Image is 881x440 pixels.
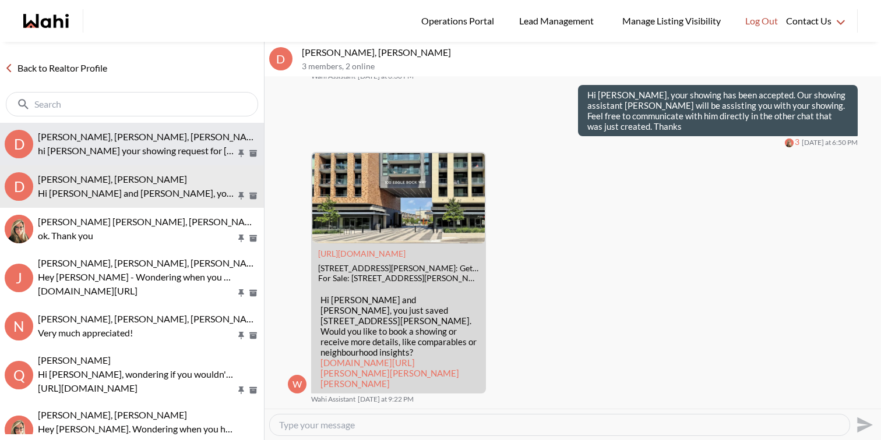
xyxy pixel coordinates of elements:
[38,173,187,184] span: [PERSON_NAME], [PERSON_NAME]
[236,148,246,158] button: Pin
[795,137,799,147] span: 3
[5,264,33,292] div: J
[587,90,848,132] p: Hi [PERSON_NAME], your showing has been accepted. Our showing assistant [PERSON_NAME] will be ass...
[5,172,33,201] div: D
[785,139,794,147] div: Barbara Funt
[785,139,794,147] img: B
[236,233,246,243] button: Pin
[23,14,69,28] a: Wahi homepage
[38,131,263,142] span: [PERSON_NAME], [PERSON_NAME], [PERSON_NAME]
[38,270,236,284] p: Hey [PERSON_NAME] - Wondering when you have a moment if you could give us a 5 star review and com...
[318,264,479,274] div: [STREET_ADDRESS][PERSON_NAME]: Get $5K Cashback | Wahi
[5,361,33,389] div: Q
[38,144,236,158] p: hi [PERSON_NAME] your showing request for [DATE] is confirmed........Confirmed [STREET_ADDRESS][P...
[318,249,406,258] a: Attachment
[311,395,355,404] span: Wahi Assistant
[302,47,876,58] p: [PERSON_NAME], [PERSON_NAME]
[38,409,187,420] span: [PERSON_NAME], [PERSON_NAME]
[247,385,259,395] button: Archive
[318,274,479,283] div: For Sale: [STREET_ADDRESS][PERSON_NAME] Condo with $5.0K Cashback through Wahi Cashback. View 34 ...
[247,148,259,158] button: Archive
[269,47,293,70] div: D
[745,13,778,29] span: Log Out
[312,153,485,243] img: 100 Eagle Rock Way #211, Vaughan, ON: Get $5K Cashback | Wahi
[38,367,236,381] p: Hi [PERSON_NAME], wondering if you wouldn't mind giving us a 5 star review and a bit about your e...
[247,233,259,243] button: Archive
[34,98,232,110] input: Search
[320,357,459,389] a: [DOMAIN_NAME][URL][PERSON_NAME][PERSON_NAME][PERSON_NAME]
[850,411,876,438] button: Send
[5,130,33,158] div: D
[38,326,236,340] p: Very much appreciated!
[802,138,858,147] time: 2025-08-22T22:50:42.660Z
[38,229,236,243] p: ok. Thank you
[38,381,236,395] p: [URL][DOMAIN_NAME]
[288,375,306,393] div: W
[236,331,246,340] button: Pin
[421,13,498,29] span: Operations Portal
[358,395,414,404] time: 2025-08-23T01:22:50.265Z
[5,215,33,243] img: J
[519,13,598,29] span: Lead Management
[302,62,876,72] p: 3 members , 2 online
[279,419,840,431] textarea: Type your message
[247,331,259,340] button: Archive
[236,385,246,395] button: Pin
[247,288,259,298] button: Archive
[38,284,236,298] p: [DOMAIN_NAME][URL]
[38,354,111,366] span: [PERSON_NAME]
[38,257,263,268] span: [PERSON_NAME], [PERSON_NAME], [PERSON_NAME]
[38,422,236,436] p: Hey [PERSON_NAME]. Wondering when you have a moment if you could give us a 5 star review and comm...
[247,191,259,201] button: Archive
[236,288,246,298] button: Pin
[619,13,724,29] span: Manage Listing Visibility
[320,294,477,389] p: Hi [PERSON_NAME] and [PERSON_NAME], you just saved [STREET_ADDRESS][PERSON_NAME]. Would you like ...
[38,216,262,227] span: [PERSON_NAME] [PERSON_NAME], [PERSON_NAME]
[5,312,33,340] div: N
[38,313,263,324] span: [PERSON_NAME], [PERSON_NAME], [PERSON_NAME]
[5,215,33,243] div: Jeremy Tod, Barbara
[236,191,246,201] button: Pin
[38,186,236,200] p: Hi [PERSON_NAME] and [PERSON_NAME], you just saved [STREET_ADDRESS][PERSON_NAME]. Would you like ...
